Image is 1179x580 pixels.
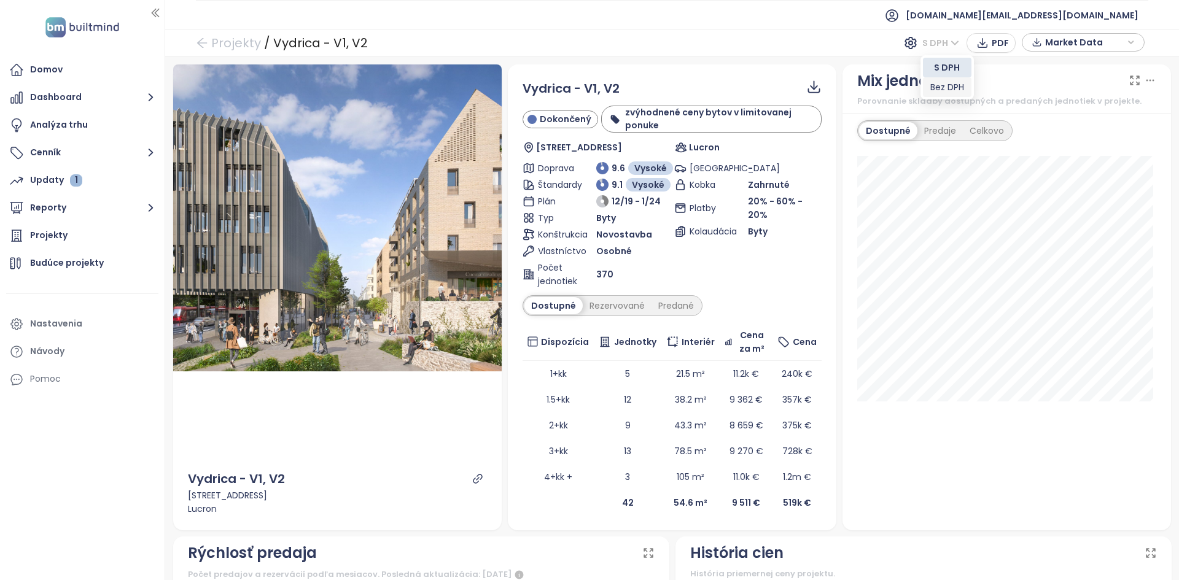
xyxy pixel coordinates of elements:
[196,32,261,54] a: arrow-left Projekty
[661,464,720,490] td: 105 m²
[612,161,625,175] span: 9.6
[472,473,483,484] a: link
[857,69,955,93] div: Mix jednotiek
[30,172,82,188] div: Updaty
[930,61,964,74] div: S DPH
[6,223,158,248] a: Projekty
[690,161,726,175] span: [GEOGRAPHIC_DATA]
[594,387,661,412] td: 12
[30,117,88,133] div: Analýza trhu
[748,225,768,238] span: Byty
[748,195,803,221] span: 20% - 60% - 20%
[6,196,158,220] button: Reporty
[273,32,368,54] div: Vydrica - V1, V2
[30,255,104,271] div: Budúce projekty
[264,32,270,54] div: /
[594,412,661,438] td: 9
[540,112,591,126] span: Dokončený
[783,471,811,483] span: 1.2m €
[922,34,959,52] span: S DPH
[596,244,632,258] span: Osobné
[30,62,63,77] div: Domov
[674,497,707,509] b: 54.6 m²
[917,122,963,139] div: Predaje
[1029,33,1138,52] div: button
[652,297,701,314] div: Predané
[536,141,622,154] span: [STREET_ADDRESS]
[730,445,763,457] span: 9 270 €
[793,335,817,349] span: Cena
[30,371,61,387] div: Pomoc
[733,368,759,380] span: 11.2k €
[1045,33,1124,52] span: Market Data
[188,502,487,516] div: Lucron
[930,80,964,94] div: Bez DPH
[612,178,623,191] span: 9.1
[6,85,158,110] button: Dashboard
[783,497,811,509] b: 519k €
[782,393,812,406] span: 357k €
[859,122,917,139] div: Dostupné
[614,335,656,349] span: Jednotky
[992,36,1009,50] span: PDF
[612,195,661,208] span: 12/19 - 1/24
[963,122,1011,139] div: Celkovo
[188,489,487,502] div: [STREET_ADDRESS]
[524,297,583,314] div: Dostupné
[661,361,720,387] td: 21.5 m²
[748,162,753,174] span: -
[682,335,715,349] span: Interiér
[523,438,594,464] td: 3+kk
[538,261,575,288] span: Počet jednotiek
[634,161,667,175] span: Vysoké
[730,393,763,406] span: 9 362 €
[782,368,812,380] span: 240k €
[661,438,720,464] td: 78.5 m²
[690,568,1157,580] div: História priemernej ceny projektu.
[736,328,768,355] span: Cena za m²
[594,464,661,490] td: 3
[6,312,158,336] a: Nastavenia
[732,497,760,509] b: 9 511 €
[596,228,652,241] span: Novostavba
[538,195,575,208] span: Plán
[583,297,652,314] div: Rezervované
[690,541,784,565] div: História cien
[523,412,594,438] td: 2+kk
[188,541,317,565] div: Rýchlosť predaja
[923,77,971,97] div: Bez DPH
[6,113,158,137] a: Analýza trhu
[541,335,589,349] span: Dispozícia
[6,251,158,276] a: Budúce projekty
[625,106,792,131] b: zvýhodnené ceny bytov v limitovanej ponuke
[622,497,634,509] b: 42
[689,141,720,154] span: Lucron
[690,178,726,191] span: Kobka
[661,412,720,438] td: 43.3 m²
[690,201,726,215] span: Platby
[6,339,158,364] a: Návody
[748,178,790,191] span: Zahrnuté
[857,95,1156,107] div: Porovnanie skladby dostupných a predaných jednotiek v projekte.
[782,419,812,431] span: 375k €
[42,15,123,40] img: logo
[6,58,158,82] a: Domov
[661,387,720,412] td: 38.2 m²
[523,361,594,387] td: 1+kk
[923,58,971,77] div: S DPH
[594,361,661,387] td: 5
[188,470,285,489] div: Vydrica - V1, V2
[967,33,1016,53] button: PDF
[538,244,575,258] span: Vlastníctvo
[733,471,760,483] span: 11.0k €
[523,387,594,412] td: 1.5+kk
[523,464,594,490] td: 4+kk +
[538,211,575,225] span: Typ
[596,268,613,281] span: 370
[196,37,208,49] span: arrow-left
[30,228,68,243] div: Projekty
[70,174,82,187] div: 1
[596,211,616,225] span: Byty
[730,419,763,431] span: 8 659 €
